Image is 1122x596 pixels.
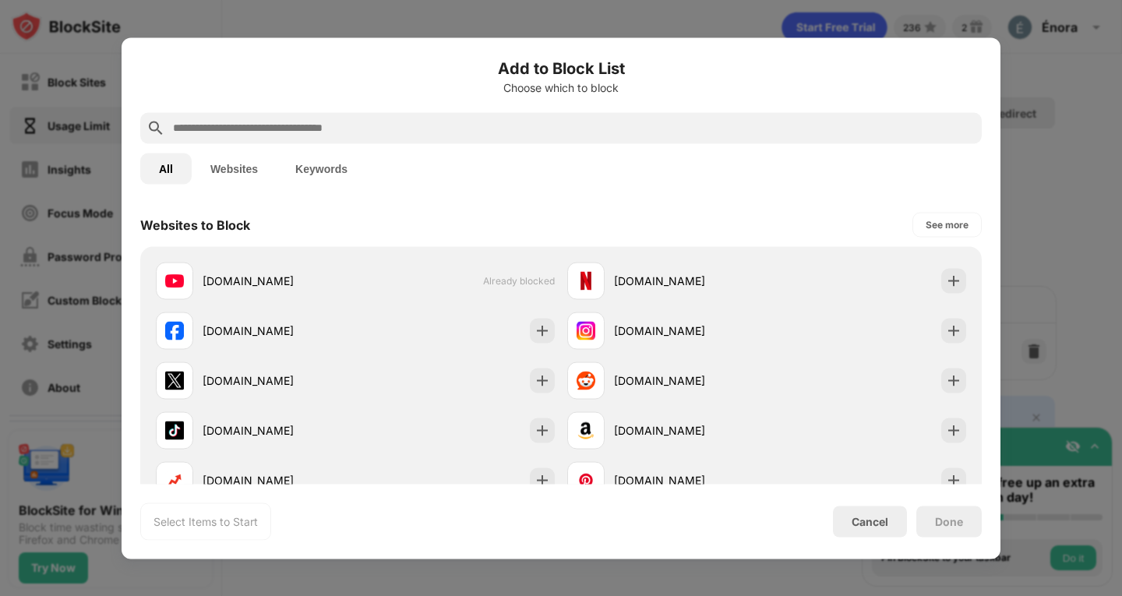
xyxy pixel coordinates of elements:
div: [DOMAIN_NAME] [203,372,355,389]
img: favicons [165,271,184,290]
img: favicons [577,371,595,390]
img: favicons [577,271,595,290]
div: [DOMAIN_NAME] [203,323,355,339]
div: Cancel [852,515,888,528]
img: favicons [577,421,595,439]
img: favicons [577,321,595,340]
img: search.svg [146,118,165,137]
div: [DOMAIN_NAME] [203,422,355,439]
div: Websites to Block [140,217,250,232]
div: [DOMAIN_NAME] [203,273,355,289]
div: Choose which to block [140,81,982,93]
div: Done [935,515,963,527]
div: [DOMAIN_NAME] [203,472,355,488]
img: favicons [165,371,184,390]
img: favicons [165,421,184,439]
div: [DOMAIN_NAME] [614,323,767,339]
img: favicons [577,471,595,489]
div: [DOMAIN_NAME] [614,372,767,389]
span: Already blocked [483,275,555,287]
button: Websites [192,153,277,184]
button: All [140,153,192,184]
div: Select Items to Start [153,513,258,529]
h6: Add to Block List [140,56,982,79]
div: [DOMAIN_NAME] [614,472,767,488]
div: [DOMAIN_NAME] [614,422,767,439]
div: [DOMAIN_NAME] [614,273,767,289]
div: See more [926,217,969,232]
img: favicons [165,471,184,489]
img: favicons [165,321,184,340]
button: Keywords [277,153,366,184]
